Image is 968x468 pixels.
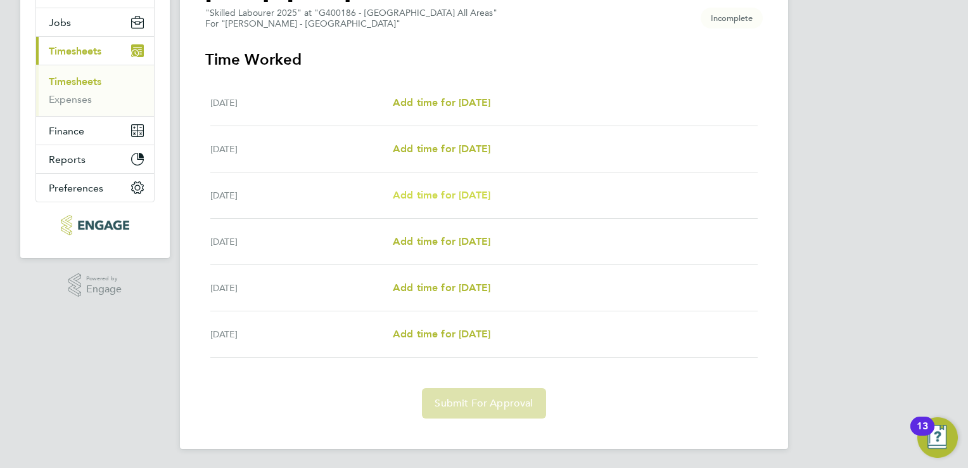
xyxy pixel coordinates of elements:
[210,95,393,110] div: [DATE]
[393,282,490,294] span: Add time for [DATE]
[49,45,101,57] span: Timesheets
[35,215,155,235] a: Go to home page
[36,65,154,116] div: Timesheets
[86,284,122,295] span: Engage
[917,417,958,458] button: Open Resource Center, 13 new notifications
[49,75,101,88] a: Timesheets
[701,8,763,29] span: This timesheet is Incomplete.
[36,145,154,173] button: Reports
[210,188,393,203] div: [DATE]
[393,327,490,342] a: Add time for [DATE]
[210,234,393,249] div: [DATE]
[393,235,490,247] span: Add time for [DATE]
[205,49,763,70] h3: Time Worked
[393,189,490,201] span: Add time for [DATE]
[210,280,393,296] div: [DATE]
[49,125,84,137] span: Finance
[61,215,129,235] img: peacerecruitment-logo-retina.png
[393,141,490,157] a: Add time for [DATE]
[210,327,393,342] div: [DATE]
[393,234,490,249] a: Add time for [DATE]
[393,95,490,110] a: Add time for [DATE]
[49,16,71,29] span: Jobs
[393,143,490,155] span: Add time for [DATE]
[205,18,497,29] div: For "[PERSON_NAME] - [GEOGRAPHIC_DATA]"
[36,8,154,36] button: Jobs
[36,37,154,65] button: Timesheets
[49,153,86,166] span: Reports
[393,96,490,108] span: Add time for [DATE]
[205,8,497,29] div: "Skilled Labourer 2025" at "G400186 - [GEOGRAPHIC_DATA] All Areas"
[36,117,154,145] button: Finance
[917,426,928,443] div: 13
[393,328,490,340] span: Add time for [DATE]
[49,182,103,194] span: Preferences
[210,141,393,157] div: [DATE]
[393,188,490,203] a: Add time for [DATE]
[86,273,122,284] span: Powered by
[49,93,92,105] a: Expenses
[393,280,490,296] a: Add time for [DATE]
[68,273,122,297] a: Powered byEngage
[36,174,154,202] button: Preferences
